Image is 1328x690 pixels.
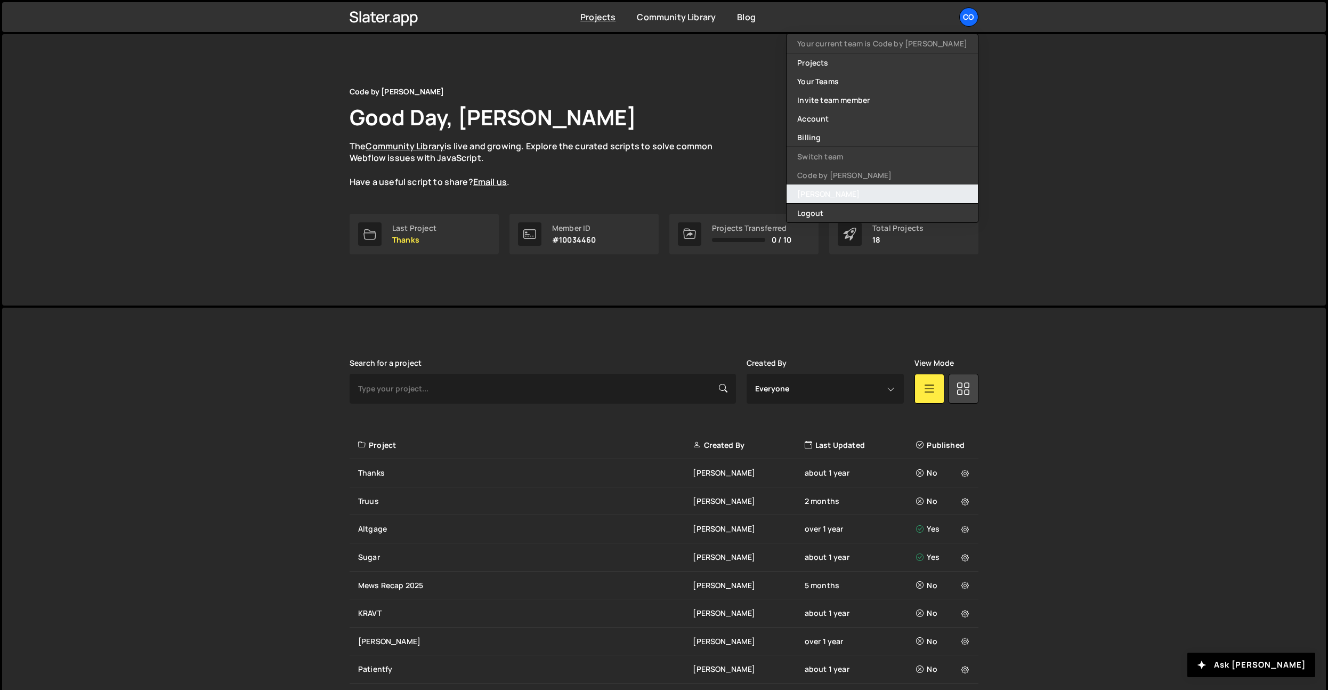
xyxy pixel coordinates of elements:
[805,580,916,591] div: 5 months
[916,468,972,478] div: No
[787,109,978,128] a: Account
[350,459,978,487] a: Thanks [PERSON_NAME] about 1 year No
[637,11,716,23] a: Community Library
[1187,653,1315,677] button: Ask [PERSON_NAME]
[693,496,804,507] div: [PERSON_NAME]
[787,184,978,203] a: [PERSON_NAME]
[693,468,804,478] div: [PERSON_NAME]
[350,543,978,572] a: Sugar [PERSON_NAME] about 1 year Yes
[693,440,804,451] div: Created By
[392,224,436,232] div: Last Project
[805,468,916,478] div: about 1 year
[580,11,616,23] a: Projects
[350,140,733,188] p: The is live and growing. Explore the curated scripts to solve common Webflow issues with JavaScri...
[916,636,972,647] div: No
[366,140,444,152] a: Community Library
[350,628,978,656] a: [PERSON_NAME] [PERSON_NAME] over 1 year No
[552,224,596,232] div: Member ID
[358,496,693,507] div: Truus
[747,359,787,367] label: Created By
[350,572,978,600] a: Mews Recap 2025 [PERSON_NAME] 5 months No
[959,7,978,27] a: Co
[916,552,972,563] div: Yes
[787,91,978,109] a: Invite team member
[916,440,972,451] div: Published
[358,468,693,478] div: Thanks
[358,664,693,675] div: Patientfy
[358,608,693,619] div: KRAVT
[358,636,693,647] div: [PERSON_NAME]
[872,236,924,244] p: 18
[350,655,978,684] a: Patientfy [PERSON_NAME] about 1 year No
[350,599,978,628] a: KRAVT [PERSON_NAME] about 1 year No
[693,636,804,647] div: [PERSON_NAME]
[693,664,804,675] div: [PERSON_NAME]
[916,496,972,507] div: No
[693,524,804,534] div: [PERSON_NAME]
[693,580,804,591] div: [PERSON_NAME]
[350,374,736,404] input: Type your project...
[872,224,924,232] div: Total Projects
[916,608,972,619] div: No
[358,524,693,534] div: Altgage
[805,664,916,675] div: about 1 year
[358,552,693,563] div: Sugar
[805,636,916,647] div: over 1 year
[787,128,978,147] a: Billing
[805,496,916,507] div: 2 months
[350,487,978,516] a: Truus [PERSON_NAME] 2 months No
[358,580,693,591] div: Mews Recap 2025
[693,608,804,619] div: [PERSON_NAME]
[805,524,916,534] div: over 1 year
[737,11,756,23] a: Blog
[350,85,444,98] div: Code by [PERSON_NAME]
[350,214,499,254] a: Last Project Thanks
[350,102,636,132] h1: Good Day, [PERSON_NAME]
[914,359,954,367] label: View Mode
[392,236,436,244] p: Thanks
[552,236,596,244] p: #10034460
[787,53,978,72] a: Projects
[805,440,916,451] div: Last Updated
[916,580,972,591] div: No
[358,440,693,451] div: Project
[787,204,978,222] button: Logout
[787,72,978,91] a: Your Teams
[805,608,916,619] div: about 1 year
[712,224,791,232] div: Projects Transferred
[805,552,916,563] div: about 1 year
[350,359,422,367] label: Search for a project
[772,236,791,244] span: 0 / 10
[350,515,978,543] a: Altgage [PERSON_NAME] over 1 year Yes
[473,176,507,188] a: Email us
[916,664,972,675] div: No
[693,552,804,563] div: [PERSON_NAME]
[916,524,972,534] div: Yes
